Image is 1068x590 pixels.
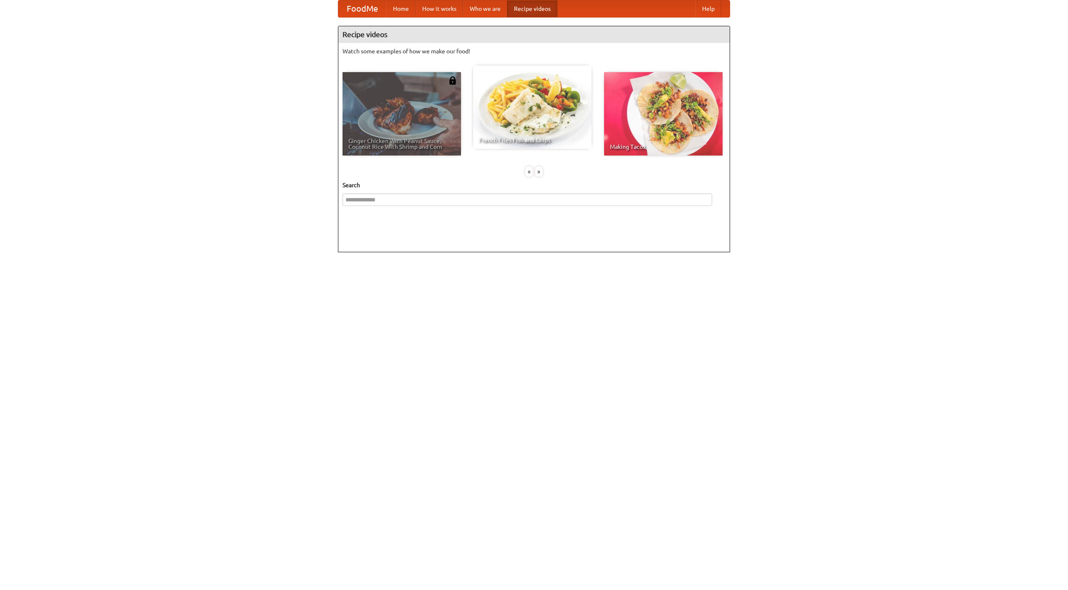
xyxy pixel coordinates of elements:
a: Making Tacos [604,72,723,156]
img: 483408.png [448,76,457,85]
a: FoodMe [338,0,386,17]
a: Home [386,0,416,17]
a: Who we are [463,0,507,17]
div: » [535,166,543,177]
span: Making Tacos [610,144,717,150]
div: « [525,166,533,177]
p: Watch some examples of how we make our food! [343,47,725,55]
h5: Search [343,181,725,189]
a: French Fries Fish and Chips [473,65,592,149]
a: Help [695,0,721,17]
a: Recipe videos [507,0,557,17]
h4: Recipe videos [338,26,730,43]
span: French Fries Fish and Chips [479,137,586,143]
a: How it works [416,0,463,17]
